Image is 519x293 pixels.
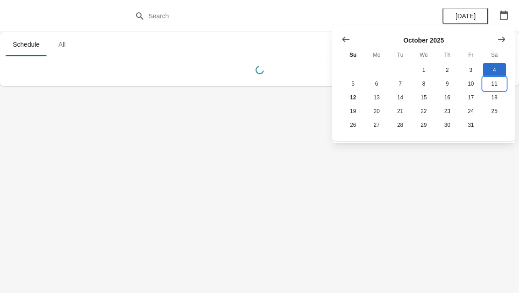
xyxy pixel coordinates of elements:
[412,91,435,104] button: Wednesday October 15 2025
[388,91,412,104] button: Tuesday October 14 2025
[436,91,459,104] button: Thursday October 16 2025
[341,47,365,63] th: Sunday
[412,47,435,63] th: Wednesday
[459,118,482,132] button: Friday October 31 2025
[341,104,365,118] button: Sunday October 19 2025
[459,77,482,91] button: Friday October 10 2025
[459,47,482,63] th: Friday
[455,12,475,20] span: [DATE]
[483,104,506,118] button: Saturday October 25 2025
[338,31,354,48] button: Show previous month, September 2025
[436,63,459,77] button: Thursday October 2 2025
[412,77,435,91] button: Wednesday October 8 2025
[412,104,435,118] button: Wednesday October 22 2025
[459,104,482,118] button: Friday October 24 2025
[436,104,459,118] button: Thursday October 23 2025
[459,91,482,104] button: Friday October 17 2025
[388,47,412,63] th: Tuesday
[148,8,389,24] input: Search
[50,36,73,53] span: All
[493,31,510,48] button: Show next month, November 2025
[341,91,365,104] button: Today Sunday October 12 2025
[388,118,412,132] button: Tuesday October 28 2025
[341,118,365,132] button: Sunday October 26 2025
[341,77,365,91] button: Sunday October 5 2025
[436,77,459,91] button: Thursday October 9 2025
[365,47,388,63] th: Monday
[365,104,388,118] button: Monday October 20 2025
[365,77,388,91] button: Monday October 6 2025
[412,118,435,132] button: Wednesday October 29 2025
[5,36,47,53] span: Schedule
[483,47,506,63] th: Saturday
[365,91,388,104] button: Monday October 13 2025
[436,118,459,132] button: Thursday October 30 2025
[483,91,506,104] button: Saturday October 18 2025
[483,77,506,91] button: Saturday October 11 2025
[459,63,482,77] button: Friday October 3 2025
[388,104,412,118] button: Tuesday October 21 2025
[436,47,459,63] th: Thursday
[412,63,435,77] button: Wednesday October 1 2025
[388,77,412,91] button: Tuesday October 7 2025
[443,8,488,24] button: [DATE]
[365,118,388,132] button: Monday October 27 2025
[483,63,506,77] button: Saturday October 4 2025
